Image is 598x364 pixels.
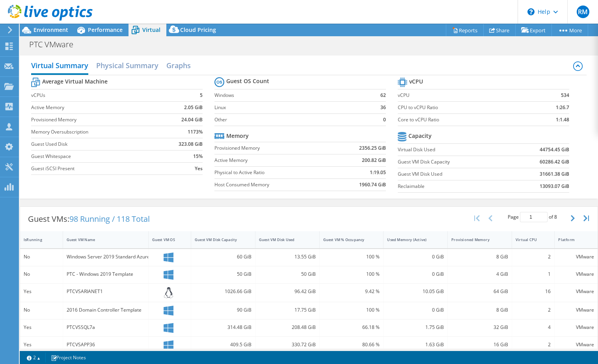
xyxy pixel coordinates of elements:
[67,287,145,296] div: PTCVSARIANET1
[551,24,588,36] a: More
[67,323,145,332] div: PTCVSSQL7a
[42,78,108,85] b: Average Virtual Machine
[195,270,251,279] div: 50 GiB
[193,152,203,160] b: 15%
[20,207,158,231] div: Guest VMs:
[516,323,551,332] div: 4
[398,104,530,111] label: CPU to vCPU Ratio
[34,26,68,33] span: Environment
[323,306,380,314] div: 100 %
[323,253,380,261] div: 100 %
[214,91,370,99] label: Windows
[540,146,569,154] b: 44754.45 GiB
[515,24,552,36] a: Export
[24,340,59,349] div: Yes
[31,152,162,160] label: Guest Whitespace
[31,116,162,124] label: Provisioned Memory
[323,323,380,332] div: 66.18 %
[214,169,332,176] label: Physical to Active Ratio
[359,144,386,152] b: 2356.25 GiB
[45,353,91,362] a: Project Notes
[387,306,444,314] div: 0 GiB
[483,24,516,36] a: Share
[26,40,86,49] h1: PTC VMware
[67,270,145,279] div: PTC - Windows 2019 Template
[259,270,316,279] div: 50 GiB
[179,140,203,148] b: 323.08 GiB
[67,340,145,349] div: PTCVSAPP36
[24,237,50,242] div: IsRunning
[451,323,508,332] div: 32 GiB
[558,306,594,314] div: VMware
[387,253,444,261] div: 0 GiB
[96,58,158,73] h2: Physical Summary
[398,91,530,99] label: vCPU
[31,140,162,148] label: Guest Used Disk
[166,58,191,73] h2: Graphs
[527,8,535,15] svg: \n
[67,237,135,242] div: Guest VM Name
[387,270,444,279] div: 0 GiB
[323,237,371,242] div: Guest VM % Occupancy
[398,116,530,124] label: Core to vCPU Ratio
[195,165,203,173] b: Yes
[195,237,242,242] div: Guest VM Disk Capacity
[387,237,434,242] div: Used Memory (Active)
[31,104,162,111] label: Active Memory
[398,146,510,154] label: Virtual Disk Used
[387,340,444,349] div: 1.63 GiB
[380,91,386,99] b: 62
[387,323,444,332] div: 1.75 GiB
[31,58,88,75] h2: Virtual Summary
[380,104,386,111] b: 36
[398,158,510,166] label: Guest VM Disk Capacity
[214,104,370,111] label: Linux
[21,353,46,362] a: 2
[556,116,569,124] b: 1:1.48
[520,212,548,222] input: jump to page
[446,24,484,36] a: Reports
[383,116,386,124] b: 0
[195,287,251,296] div: 1026.66 GiB
[516,287,551,296] div: 16
[540,182,569,190] b: 13093.07 GiB
[359,181,386,189] b: 1960.74 GiB
[561,91,569,99] b: 534
[558,253,594,261] div: VMware
[195,306,251,314] div: 90 GiB
[214,144,332,152] label: Provisioned Memory
[451,253,508,261] div: 8 GiB
[195,323,251,332] div: 314.48 GiB
[451,340,508,349] div: 16 GiB
[398,170,510,178] label: Guest VM Disk Used
[152,237,178,242] div: Guest VM OS
[214,116,370,124] label: Other
[556,104,569,111] b: 1:26.7
[88,26,123,33] span: Performance
[370,169,386,176] b: 1:19.05
[323,287,380,296] div: 9.42 %
[323,270,380,279] div: 100 %
[516,306,551,314] div: 2
[516,270,551,279] div: 1
[188,128,203,136] b: 1173%
[24,253,59,261] div: No
[508,212,557,222] span: Page of
[180,26,216,33] span: Cloud Pricing
[226,77,269,85] b: Guest OS Count
[259,287,316,296] div: 96.42 GiB
[214,156,332,164] label: Active Memory
[226,132,249,140] b: Memory
[195,340,251,349] div: 409.5 GiB
[214,181,332,189] label: Host Consumed Memory
[31,128,162,136] label: Memory Oversubscription
[362,156,386,164] b: 200.82 GiB
[24,323,59,332] div: Yes
[69,214,150,224] span: 98 Running / 118 Total
[451,306,508,314] div: 8 GiB
[451,270,508,279] div: 4 GiB
[31,91,162,99] label: vCPUs
[67,306,145,314] div: 2016 Domain Controller Template
[181,116,203,124] b: 24.04 GiB
[195,253,251,261] div: 60 GiB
